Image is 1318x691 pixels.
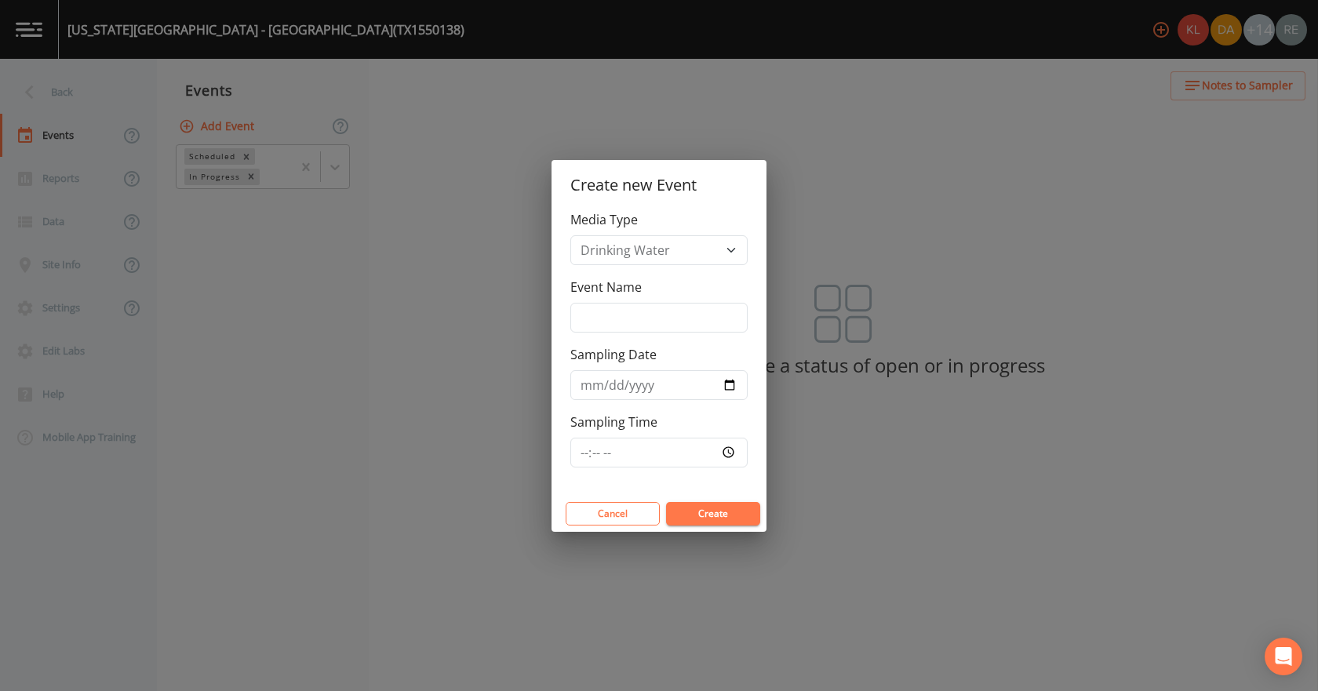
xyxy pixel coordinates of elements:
[570,345,657,364] label: Sampling Date
[570,278,642,296] label: Event Name
[566,502,660,526] button: Cancel
[666,502,760,526] button: Create
[552,160,766,210] h2: Create new Event
[570,210,638,229] label: Media Type
[1265,638,1302,675] div: Open Intercom Messenger
[570,413,657,431] label: Sampling Time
